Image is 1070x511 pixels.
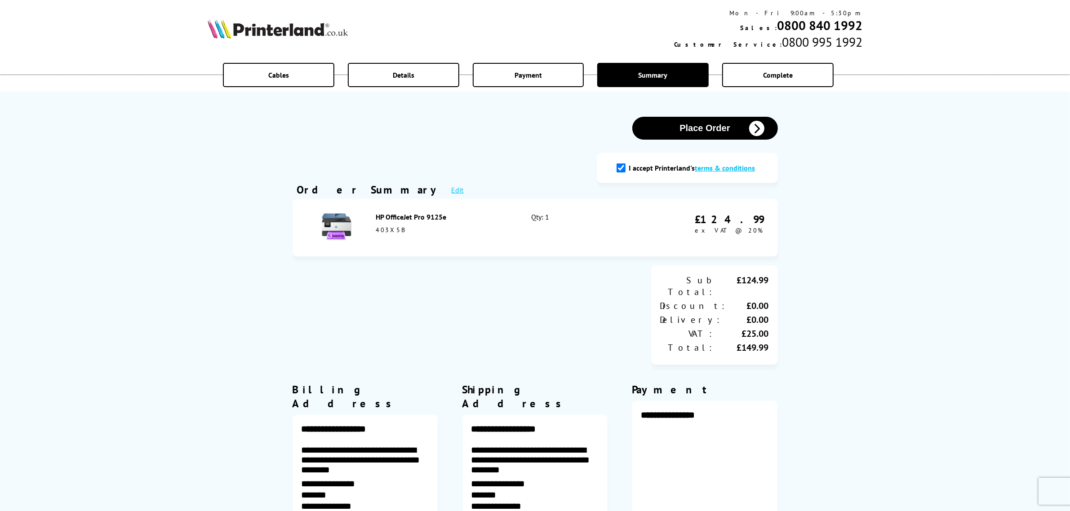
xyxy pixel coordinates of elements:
[376,212,512,221] div: HP OfficeJet Pro 9125e
[393,70,414,79] span: Details
[632,117,778,140] button: Place Order
[632,383,778,396] div: Payment
[660,314,722,326] div: Delivery:
[727,300,769,312] div: £0.00
[297,183,443,197] div: Order Summary
[452,185,464,194] a: Edit
[695,212,764,226] div: £124.99
[639,70,668,79] span: Summary
[208,19,348,39] img: Printerland Logo
[462,383,608,410] div: Shipping Address
[777,17,862,34] a: 0800 840 1992
[660,300,727,312] div: Discount:
[763,70,793,79] span: Complete
[740,24,777,32] span: Sales:
[782,34,862,50] span: 0800 995 1992
[660,274,715,298] div: Sub Total:
[660,342,715,353] div: Total:
[531,212,624,243] div: Qty: 1
[376,226,512,234] div: 403X5B
[674,9,862,17] div: Mon - Fri 9:00am - 5:30pm
[695,163,755,172] a: modal_tc
[695,226,763,234] span: ex VAT @ 20%
[715,274,769,298] div: £124.99
[268,70,289,79] span: Cables
[321,211,352,242] img: HP OfficeJet Pro 9125e
[674,40,782,48] span: Customer Service:
[722,314,769,326] div: £0.00
[293,383,438,410] div: Billing Address
[629,163,760,172] label: I accept Printerland's
[515,70,542,79] span: Payment
[660,328,715,339] div: VAT:
[715,342,769,353] div: £149.99
[715,328,769,339] div: £25.00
